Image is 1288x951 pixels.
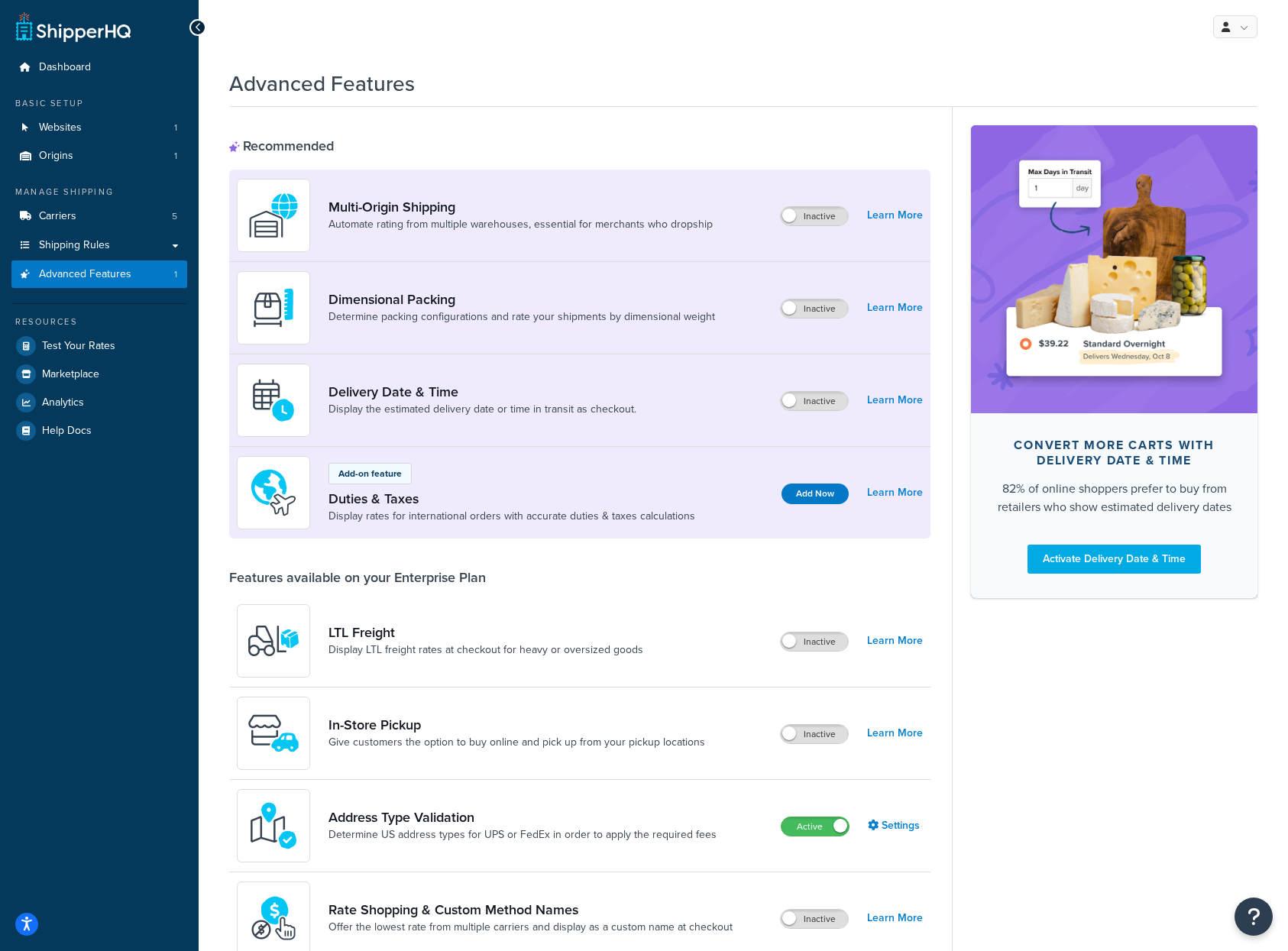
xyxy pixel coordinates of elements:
span: Dashboard [39,61,91,74]
span: Help Docs [42,425,92,438]
span: 1 [174,268,177,281]
div: Manage Shipping [11,186,187,199]
span: Marketplace [42,368,99,381]
a: In-Store Pickup [328,716,705,733]
img: feature-image-ddt-36eae7f7280da8017bfb280eaccd9c446f90b1fe08728e4019434db127062ab4.png [994,148,1235,390]
a: Learn More [867,907,923,929]
button: Add Now [782,484,849,504]
div: Recommended [229,137,334,154]
a: Give customers the option to buy online and pick up from your pickup locations [328,735,705,750]
a: Settings [868,815,923,836]
a: Rate Shopping & Custom Method Names [328,901,733,918]
h1: Advanced Features [229,69,415,99]
div: Resources [11,315,187,328]
span: Shipping Rules [39,239,110,252]
div: Convert more carts with delivery date & time [995,438,1233,468]
a: Analytics [11,389,187,416]
div: 82% of online shoppers prefer to buy from retailers who show estimated delivery dates [995,480,1233,516]
a: Duties & Taxes [328,490,695,507]
label: Inactive [781,725,848,743]
img: DTVBYsAAAAAASUVORK5CYII= [247,281,300,335]
a: Learn More [867,297,923,319]
a: Display rates for international orders with accurate duties & taxes calculations [328,509,695,524]
a: Display LTL freight rates at checkout for heavy or oversized goods [328,642,643,658]
img: icon-duo-feat-rate-shopping-ecdd8bed.png [247,891,300,945]
a: Multi-Origin Shipping [328,199,713,215]
a: Dashboard [11,53,187,82]
img: WatD5o0RtDAAAAAElFTkSuQmCC [247,189,300,242]
a: Offer the lowest rate from multiple carriers and display as a custom name at checkout [328,920,733,935]
a: Carriers5 [11,202,187,231]
span: 1 [174,121,177,134]
a: Dimensional Packing [328,291,715,308]
label: Inactive [781,207,848,225]
li: Advanced Features [11,260,187,289]
span: Websites [39,121,82,134]
div: Features available on your Enterprise Plan [229,569,486,586]
a: Address Type Validation [328,809,717,826]
div: Basic Setup [11,97,187,110]
span: Origins [39,150,73,163]
li: Origins [11,142,187,170]
a: Learn More [867,630,923,652]
span: 5 [172,210,177,223]
img: wfgcfpwTIucLEAAAAASUVORK5CYII= [247,707,300,760]
a: Learn More [867,482,923,503]
a: Determine US address types for UPS or FedEx in order to apply the required fees [328,827,717,843]
label: Inactive [781,910,848,928]
a: Automate rating from multiple warehouses, essential for merchants who dropship [328,217,713,232]
img: gfkeb5ejjkALwAAAABJRU5ErkJggg== [247,374,300,427]
a: Learn More [867,205,923,226]
a: Test Your Rates [11,332,187,360]
a: Help Docs [11,417,187,445]
span: Advanced Features [39,268,131,281]
p: Add-on feature [338,467,402,480]
span: 1 [174,150,177,163]
a: Delivery Date & Time [328,383,636,400]
label: Inactive [781,632,848,651]
li: Carriers [11,202,187,231]
a: Advanced Features1 [11,260,187,289]
button: Open Resource Center [1235,898,1273,936]
a: Websites1 [11,114,187,142]
img: kIG8fy0lQAAAABJRU5ErkJggg== [247,799,300,852]
a: Marketplace [11,361,187,388]
label: Active [782,817,849,836]
a: Determine packing configurations and rate your shipments by dimensional weight [328,309,715,325]
a: Learn More [867,723,923,744]
a: Origins1 [11,142,187,170]
a: Shipping Rules [11,231,187,260]
span: Test Your Rates [42,340,115,353]
a: Learn More [867,390,923,411]
img: icon-duo-feat-landed-cost-7136b061.png [247,466,300,519]
img: y79ZsPf0fXUFUhFXDzUgf+ktZg5F2+ohG75+v3d2s1D9TjoU8PiyCIluIjV41seZevKCRuEjTPPOKHJsQcmKCXGdfprl3L4q7... [247,614,300,668]
span: Carriers [39,210,76,223]
label: Inactive [781,392,848,410]
a: Display the estimated delivery date or time in transit as checkout. [328,402,636,417]
a: Activate Delivery Date & Time [1027,545,1201,574]
a: LTL Freight [328,624,643,641]
label: Inactive [781,299,848,318]
li: Websites [11,114,187,142]
span: Analytics [42,396,84,409]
